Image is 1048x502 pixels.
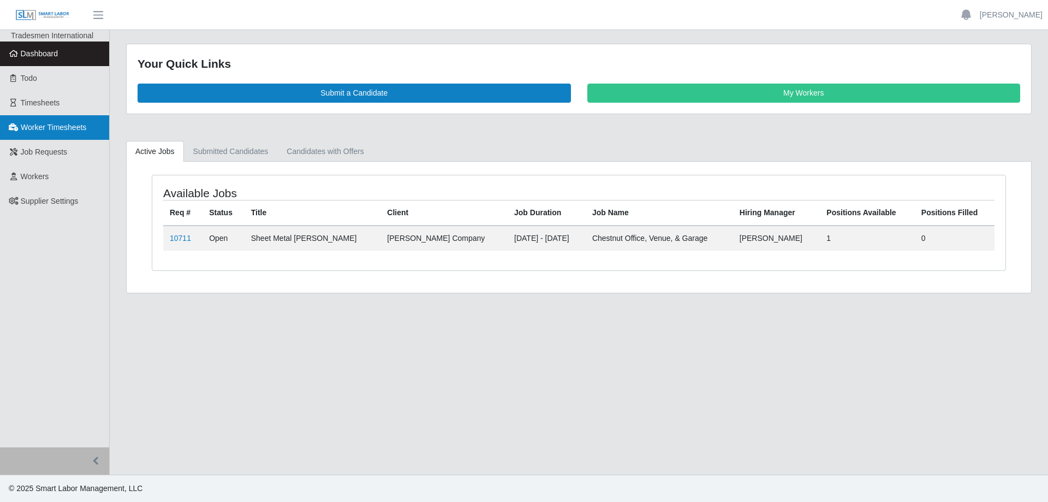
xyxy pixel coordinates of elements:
span: Tradesmen International [11,31,93,40]
td: 0 [915,226,995,251]
th: Positions Filled [915,200,995,226]
a: Active Jobs [126,141,184,162]
a: [PERSON_NAME] [980,9,1043,21]
a: 10711 [170,234,191,243]
th: Title [245,200,381,226]
td: Chestnut Office, Venue, & Garage [586,226,733,251]
th: Positions Available [820,200,915,226]
td: [PERSON_NAME] Company [380,226,508,251]
th: Job Duration [508,200,586,226]
div: Your Quick Links [138,55,1020,73]
td: Open [203,226,245,251]
span: Job Requests [21,147,68,156]
span: Dashboard [21,49,58,58]
span: Supplier Settings [21,197,79,205]
th: Job Name [586,200,733,226]
td: Sheet Metal [PERSON_NAME] [245,226,381,251]
span: Workers [21,172,49,181]
img: SLM Logo [15,9,70,21]
a: Candidates with Offers [277,141,373,162]
th: Hiring Manager [733,200,820,226]
span: Worker Timesheets [21,123,86,132]
th: Req # [163,200,203,226]
a: Submitted Candidates [184,141,278,162]
span: © 2025 Smart Labor Management, LLC [9,484,142,493]
th: Status [203,200,245,226]
td: [DATE] - [DATE] [508,226,586,251]
span: Todo [21,74,37,82]
th: Client [380,200,508,226]
td: 1 [820,226,915,251]
a: Submit a Candidate [138,84,571,103]
h4: Available Jobs [163,186,500,200]
a: My Workers [587,84,1021,103]
span: Timesheets [21,98,60,107]
td: [PERSON_NAME] [733,226,820,251]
